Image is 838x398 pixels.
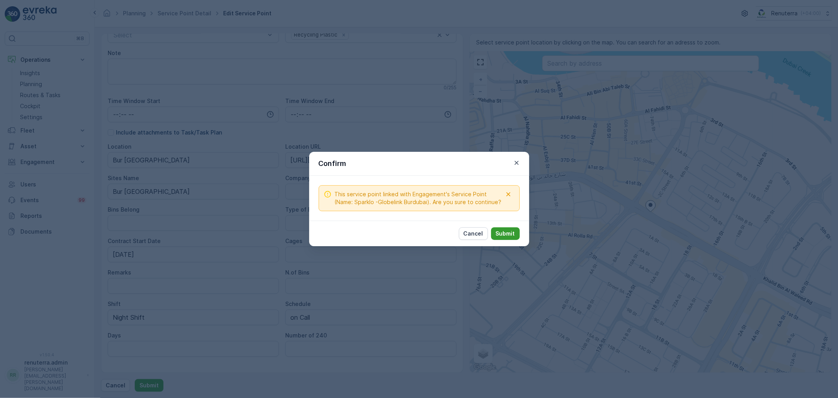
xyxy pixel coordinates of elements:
p: Confirm [319,158,347,169]
span: This service point linked with Engagement's Service Point (Name: Sparklo -Globelink Burdubai). Ar... [335,190,502,206]
p: Submit [496,230,515,238]
p: Cancel [464,230,483,238]
button: Submit [491,227,520,240]
button: Cancel [459,227,488,240]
